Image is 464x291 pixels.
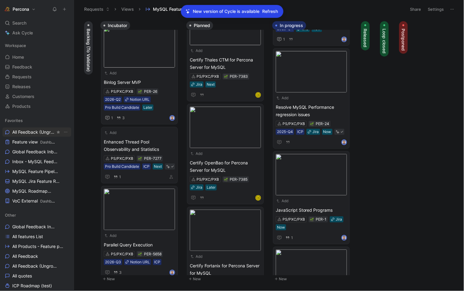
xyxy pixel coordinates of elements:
[111,155,133,162] div: PS/PXC/PXB
[291,236,293,240] span: 1
[104,241,175,249] span: Parallel Query Execution
[12,283,52,289] span: ICP Roadmap (test)
[12,159,59,165] span: Inbox - MySQL Feedback
[277,129,293,135] div: 2025-Q4
[2,210,71,290] div: OtherGlobal Feedback InboxAll features ListAll Products - Feature pipelineAll FeedbackAll Feedbac...
[119,271,122,274] span: 3
[224,177,228,182] div: 🌱
[187,1,264,101] a: AddCertify Thales CTM for Percona Server for MySQLPS/PXC/PXBJiraNextH
[2,157,71,166] a: Inbox - MySQL Feedback
[63,129,69,135] button: View actions
[12,224,56,230] span: Global Feedback Inbox
[119,175,121,179] span: 1
[190,56,261,71] span: Certify Thales CTM for Percona Server for MySQL
[276,154,347,195] img: 06bcc761-7073-4e11-8374-6e7649cbc8bb.png
[50,189,63,194] span: MySQL
[2,210,71,220] div: Other
[283,121,305,127] div: PS/PXC/PXB
[256,93,260,97] div: H
[272,275,353,283] button: New
[104,79,175,86] span: Binlog Server MVP
[262,7,279,15] button: Refresh
[193,8,260,15] p: New version of Cycle is available
[224,75,228,79] img: 🌱
[2,5,37,14] button: PerconaPercona
[323,129,331,135] div: Now
[2,196,71,206] a: VoC ExternalDashboards
[2,18,71,28] div: Search
[138,89,142,94] button: 🌱
[12,273,32,279] span: All quotes
[12,54,24,60] span: Home
[272,21,306,30] button: In progress
[111,251,133,257] div: PS/PXC/PXB
[276,206,347,214] span: JavaScript Stored Programs
[276,36,286,43] button: 1
[104,26,175,68] img: ac0e8aae-dda1-4ebc-a4cd-af4e2749d8ea.jpg
[105,104,139,111] div: Pro Build Candidate
[310,217,314,222] button: 🌱
[12,139,57,145] span: Feature view
[12,198,57,204] span: VoC External
[143,5,227,14] button: MySQL Feature PipelineMySQL
[2,41,71,50] div: Workspace
[378,18,391,286] div: Loop closed
[196,81,202,88] div: Jira
[342,140,346,144] img: avatar
[2,137,71,147] a: Feature viewDashboards
[138,156,142,161] button: 🌱
[82,18,95,286] div: Backlog (To Validate)
[144,251,162,257] div: PER-5658
[256,196,260,200] div: H
[108,22,127,29] span: Incubator
[2,102,71,111] a: Products
[359,18,372,286] div: Released
[2,72,71,81] a: Requests
[12,263,57,269] span: All Feedback (Ungrouped)
[2,271,71,281] a: All quotes
[276,95,289,101] button: Add
[2,147,71,156] a: Global Feedback Inbox
[190,210,261,251] img: 8b4993f0-ba3a-4b39-ad69-208bfdd577ed.png
[143,104,152,111] div: Later
[2,222,71,231] a: Global Feedback Inbox
[316,121,329,127] div: PER-24
[138,252,142,256] button: 🌱
[190,254,203,260] button: Add
[207,81,215,88] div: Next
[130,259,150,265] div: Notion URL
[138,157,142,161] img: 🌱
[144,155,162,162] div: PER-7277
[190,151,203,157] button: Add
[130,96,150,103] div: Notion URL
[276,250,347,291] img: f4eeb601-a7a9-445d-b750-43f6d6169179.png
[111,88,133,95] div: PS/PXC/PXB
[2,92,71,101] a: Customers
[100,21,130,30] button: Incubator
[276,198,289,204] button: Add
[381,29,388,53] span: Loop closed
[2,242,71,251] a: All Products - Feature pipeline
[40,199,61,203] span: Dashboards
[277,224,285,230] div: Now
[12,64,32,70] span: Feedback
[224,74,228,79] button: 🌱
[273,151,350,244] a: AddJavaScript Stored ProgramsPS/PXC/PXBJiraNow1avatar
[2,128,71,137] a: All Feedback (Ungrouped)View actions
[153,6,201,12] span: MySQL Feature Pipeline
[197,73,219,80] div: PS/PXC/PXB
[186,275,267,283] button: New
[280,22,303,29] span: In progress
[104,189,175,230] img: da7a0cee-98ca-4d5f-ad84-f714081704b4.png
[2,167,71,176] a: MySQL Feature Pipeline
[40,140,61,144] span: Dashboards
[362,29,368,47] span: Released
[138,253,142,256] img: 🌱
[196,184,202,191] div: Jira
[12,19,26,27] span: Search
[230,73,248,80] div: PER-7383
[12,84,31,90] span: Releases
